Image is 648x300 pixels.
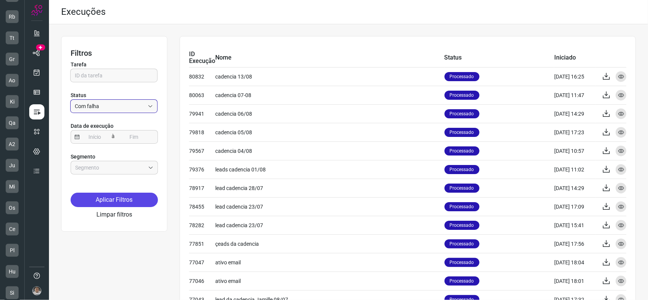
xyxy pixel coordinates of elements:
[5,264,20,279] li: Hu
[215,104,445,123] td: cadencia 06/08
[445,146,479,155] p: Processado
[554,160,596,179] td: [DATE] 11:02
[215,272,445,290] td: ativo email
[5,94,20,109] li: Ki
[554,253,596,272] td: [DATE] 18:04
[445,91,479,100] p: Processado
[5,158,20,173] li: Ju
[554,123,596,141] td: [DATE] 17:23
[554,272,596,290] td: [DATE] 18:01
[75,161,145,174] input: Segmento
[189,104,215,123] td: 79941
[554,49,596,67] td: Iniciado
[5,221,20,237] li: Ce
[445,258,479,267] p: Processado
[5,9,20,24] li: Rb
[5,200,20,215] li: Os
[554,179,596,197] td: [DATE] 14:29
[189,160,215,179] td: 79376
[215,141,445,160] td: cadencia 04/08
[71,91,158,99] p: Status
[189,234,215,253] td: 77851
[554,67,596,86] td: [DATE] 16:25
[215,234,445,253] td: çeads da cadencia
[445,109,479,118] p: Processado
[189,197,215,216] td: 78455
[189,67,215,86] td: 80832
[445,276,479,286] p: Processado
[189,123,215,141] td: 79818
[445,165,479,174] p: Processado
[445,49,554,67] td: Status
[71,61,158,69] p: Tarefa
[215,253,445,272] td: ativo email
[445,221,479,230] p: Processado
[189,49,215,67] td: ID Execução
[189,141,215,160] td: 79567
[445,184,479,193] p: Processado
[71,153,158,161] p: Segmento
[189,86,215,104] td: 80063
[5,52,20,67] li: Gr
[215,123,445,141] td: cadencia 05/08
[554,141,596,160] td: [DATE] 10:57
[215,197,445,216] td: lead cadencia 23/07
[5,243,20,258] li: Pl
[189,179,215,197] td: 78917
[445,128,479,137] p: Processado
[554,216,596,234] td: [DATE] 15:41
[215,179,445,197] td: lead cadencia 28/07
[5,115,20,130] li: Qa
[554,234,596,253] td: [DATE] 17:56
[71,122,158,130] p: Data de execução
[71,193,158,207] button: Aplicar Filtros
[215,67,445,86] td: cadencia 13/08
[215,160,445,179] td: leads cadencia 01/08
[32,286,41,295] img: 44ad8ecadd1a1f1b28df67ec8bccb12d.jpeg
[554,197,596,216] td: [DATE] 17:09
[554,86,596,104] td: [DATE] 11:47
[445,239,479,248] p: Processado
[445,72,479,81] p: Processado
[445,202,479,211] p: Processado
[189,272,215,290] td: 77046
[5,179,20,194] li: Mi
[5,73,20,88] li: Ao
[5,30,20,46] li: Tt
[5,137,20,152] li: A2
[119,130,149,143] input: Fim
[96,210,132,219] button: Limpar filtros
[215,216,445,234] td: lead cadencia 23/07
[61,6,106,17] h2: Execuções
[71,49,158,58] h3: Filtros
[75,69,153,82] input: ID da tarefa
[75,100,145,113] input: Execução
[80,130,110,143] input: Início
[189,216,215,234] td: 78282
[554,104,596,123] td: [DATE] 14:29
[215,86,445,104] td: cadencia 07-08
[110,130,117,143] span: à
[189,253,215,272] td: 77047
[31,5,43,16] img: Logo
[215,49,445,67] td: Nome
